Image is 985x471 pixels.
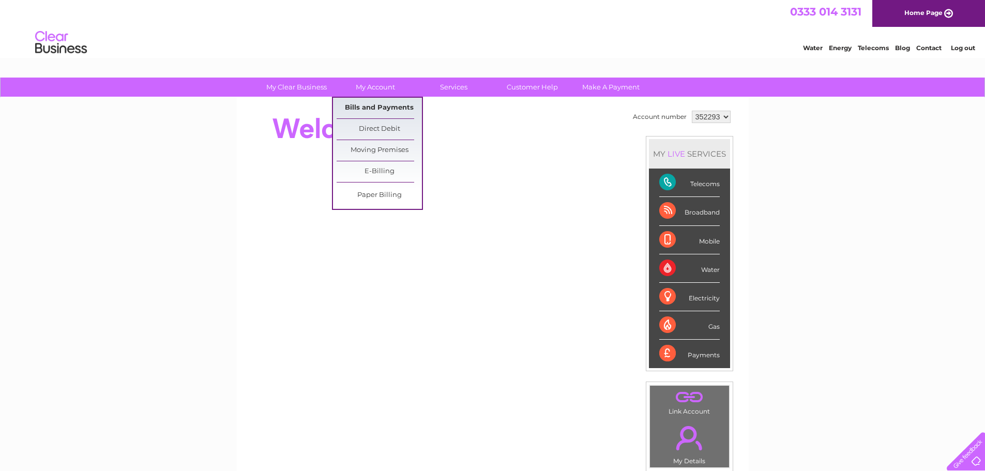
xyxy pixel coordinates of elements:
[653,420,726,456] a: .
[916,44,942,52] a: Contact
[829,44,852,52] a: Energy
[659,283,720,311] div: Electricity
[337,161,422,182] a: E-Billing
[249,6,737,50] div: Clear Business is a trading name of Verastar Limited (registered in [GEOGRAPHIC_DATA] No. 3667643...
[254,78,339,97] a: My Clear Business
[659,340,720,368] div: Payments
[337,119,422,140] a: Direct Debit
[659,311,720,340] div: Gas
[659,254,720,283] div: Water
[337,98,422,118] a: Bills and Payments
[649,139,730,169] div: MY SERVICES
[659,226,720,254] div: Mobile
[649,385,730,418] td: Link Account
[665,149,687,159] div: LIVE
[790,5,861,18] a: 0333 014 3131
[649,417,730,468] td: My Details
[337,185,422,206] a: Paper Billing
[951,44,975,52] a: Log out
[568,78,654,97] a: Make A Payment
[411,78,496,97] a: Services
[659,197,720,225] div: Broadband
[858,44,889,52] a: Telecoms
[35,27,87,58] img: logo.png
[332,78,418,97] a: My Account
[803,44,823,52] a: Water
[653,388,726,406] a: .
[337,140,422,161] a: Moving Premises
[630,108,689,126] td: Account number
[895,44,910,52] a: Blog
[490,78,575,97] a: Customer Help
[659,169,720,197] div: Telecoms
